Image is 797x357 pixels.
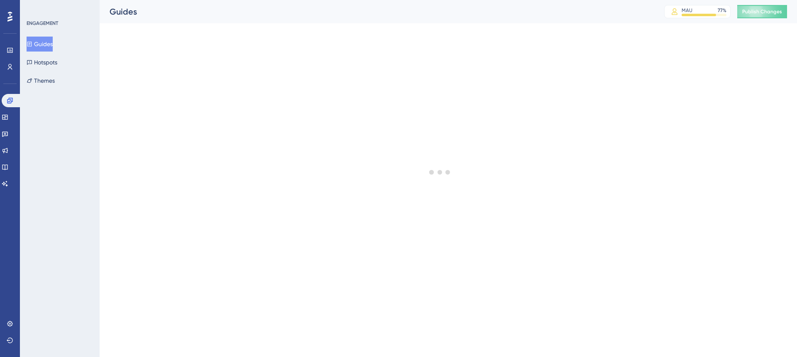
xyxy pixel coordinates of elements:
[27,55,57,70] button: Hotspots
[737,5,787,18] button: Publish Changes
[110,6,643,17] div: Guides
[27,20,58,27] div: ENGAGEMENT
[27,37,53,52] button: Guides
[682,7,692,14] div: MAU
[27,73,55,88] button: Themes
[742,8,782,15] span: Publish Changes
[718,7,726,14] div: 77 %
